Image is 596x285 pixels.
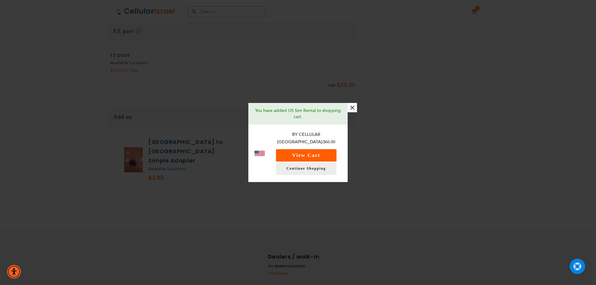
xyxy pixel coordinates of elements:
p: By Cellular [GEOGRAPHIC_DATA]: [271,131,342,146]
p: You have added US Sim Rental to shopping cart. [253,108,343,120]
button: × [348,103,357,112]
span: $66.00 [323,140,336,144]
div: Accessibility Menu [7,265,21,278]
button: View Cart [276,149,336,162]
a: Continue Shopping [276,163,336,175]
